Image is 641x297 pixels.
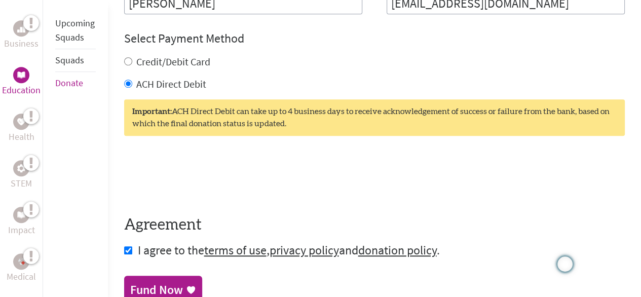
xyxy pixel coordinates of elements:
[358,242,437,258] a: donation policy
[55,72,96,94] li: Donate
[270,242,339,258] a: privacy policy
[8,207,35,237] a: ImpactImpact
[17,211,25,218] img: Impact
[2,83,41,97] p: Education
[55,49,96,72] li: Squads
[13,114,29,130] div: Health
[55,12,96,49] li: Upcoming Squads
[11,160,32,191] a: STEMSTEM
[7,253,36,284] a: MedicalMedical
[4,36,39,51] p: Business
[13,253,29,270] div: Medical
[13,67,29,83] div: Education
[2,67,41,97] a: EducationEducation
[13,207,29,223] div: Impact
[9,114,34,144] a: HealthHealth
[7,270,36,284] p: Medical
[17,118,25,125] img: Health
[13,20,29,36] div: Business
[8,223,35,237] p: Impact
[17,257,25,266] img: Medical
[17,71,25,79] img: Education
[204,242,267,258] a: terms of use
[17,24,25,32] img: Business
[13,160,29,176] div: STEM
[124,99,625,136] div: ACH Direct Debit can take up to 4 business days to receive acknowledgement of success or failure ...
[11,176,32,191] p: STEM
[136,55,210,68] label: Credit/Debit Card
[55,54,84,66] a: Squads
[55,77,83,89] a: Donate
[9,130,34,144] p: Health
[124,156,278,196] iframe: reCAPTCHA
[17,164,25,172] img: STEM
[138,242,440,258] span: I agree to the , and .
[55,17,95,43] a: Upcoming Squads
[124,216,625,234] h4: Agreement
[132,107,172,116] strong: Important:
[136,78,206,90] label: ACH Direct Debit
[4,20,39,51] a: BusinessBusiness
[124,30,625,47] h4: Select Payment Method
